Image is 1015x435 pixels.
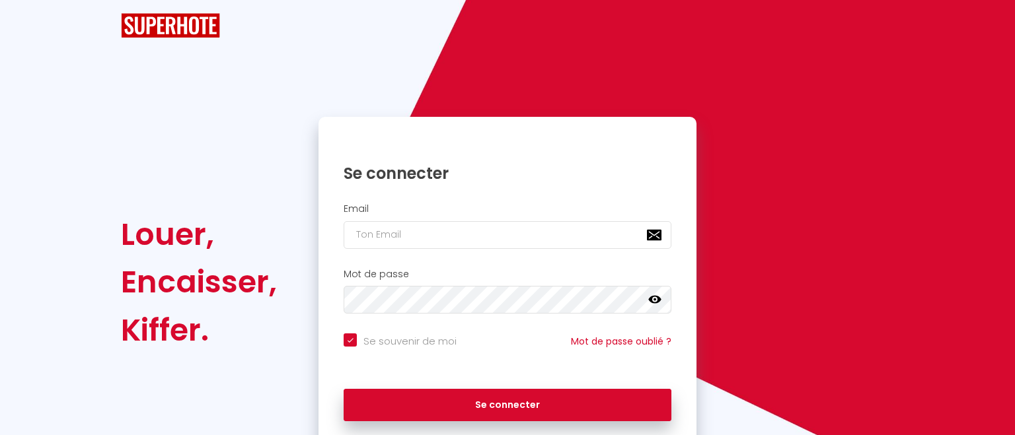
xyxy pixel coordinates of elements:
div: Kiffer. [121,306,277,354]
img: SuperHote logo [121,13,220,38]
a: Mot de passe oublié ? [571,335,671,348]
div: Louer, [121,211,277,258]
input: Ton Email [344,221,671,249]
button: Se connecter [344,389,671,422]
div: Encaisser, [121,258,277,306]
h1: Se connecter [344,163,671,184]
h2: Email [344,203,671,215]
h2: Mot de passe [344,269,671,280]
